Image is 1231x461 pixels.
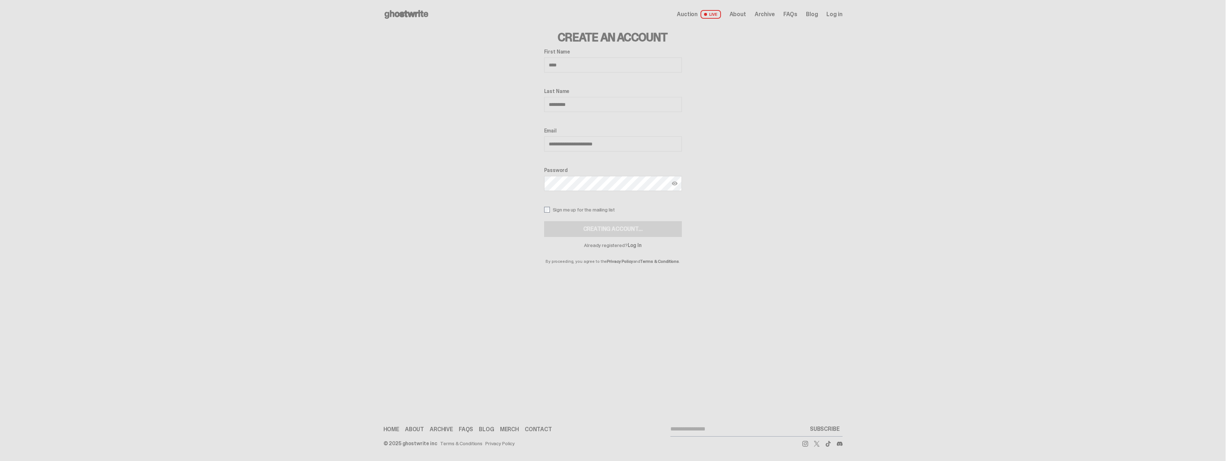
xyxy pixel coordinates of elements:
[826,11,842,17] a: Log in
[544,49,682,55] label: First Name
[383,427,399,432] a: Home
[405,427,424,432] a: About
[430,427,453,432] a: Archive
[783,11,797,17] a: FAQs
[607,259,633,264] a: Privacy Policy
[479,427,494,432] a: Blog
[544,248,682,264] p: By proceeding, you agree to the and .
[544,243,682,248] p: Already registered?
[677,10,721,19] a: Auction LIVE
[640,259,679,264] a: Terms & Conditions
[485,441,515,446] a: Privacy Policy
[730,11,746,17] a: About
[500,427,519,432] a: Merch
[544,167,682,173] label: Password
[544,207,550,213] input: Sign me up for the mailing list
[672,181,678,186] img: Show password
[440,441,482,446] a: Terms & Conditions
[459,427,473,432] a: FAQs
[677,11,698,17] span: Auction
[544,88,682,94] label: Last Name
[383,441,437,446] div: © 2025 ghostwrite inc
[544,32,682,43] h3: Create an Account
[628,242,642,248] a: Log In
[701,10,721,19] span: LIVE
[806,11,818,17] a: Blog
[544,207,682,213] label: Sign me up for the mailing list
[755,11,775,17] a: Archive
[525,427,552,432] a: Contact
[807,422,843,436] button: SUBSCRIBE
[544,128,682,134] label: Email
